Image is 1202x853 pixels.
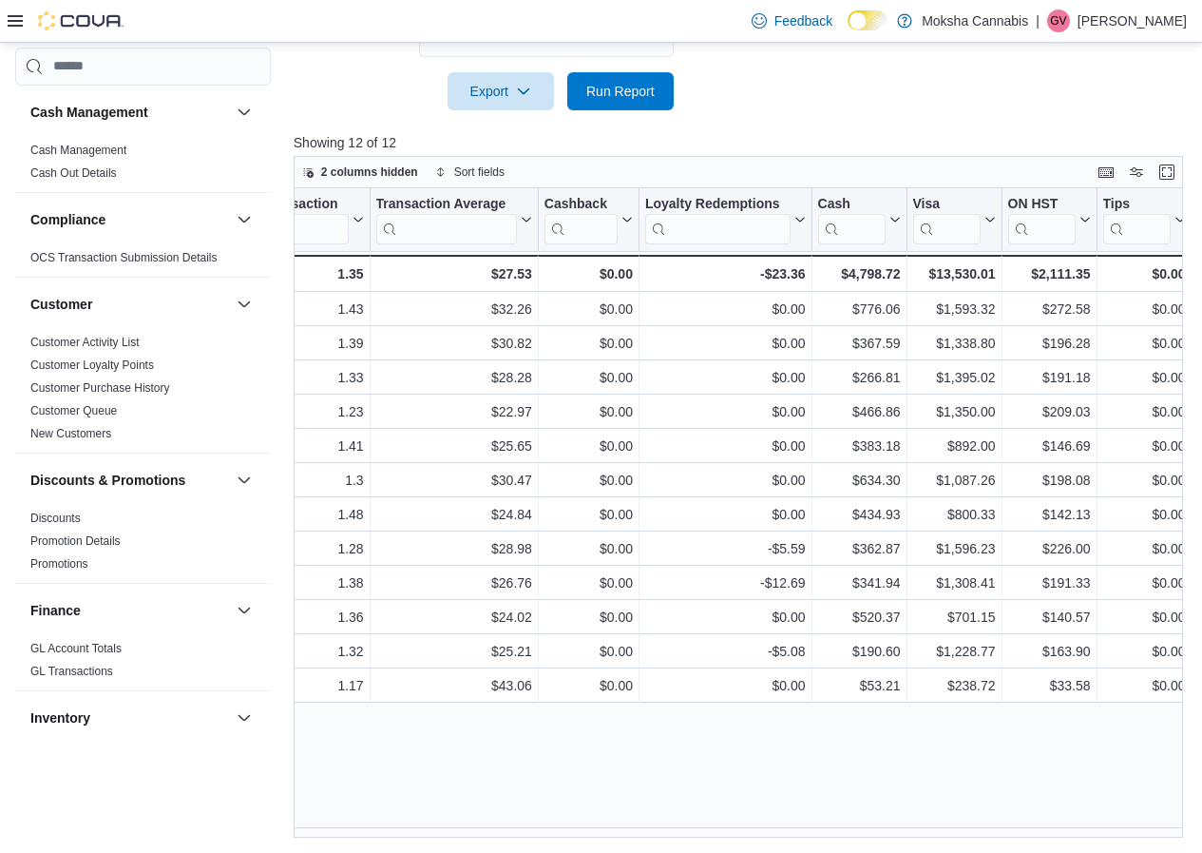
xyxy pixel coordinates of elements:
[922,10,1028,32] p: Moksha Cannabis
[30,335,140,350] span: Customer Activity List
[817,262,900,285] div: $4,798.72
[30,403,117,418] span: Customer Queue
[1102,262,1185,285] div: $0.00
[30,427,111,440] a: New Customers
[848,10,887,30] input: Dark Mode
[30,336,140,349] a: Customer Activity List
[15,139,271,192] div: Cash Management
[30,381,170,395] a: Customer Purchase History
[645,262,806,285] div: -$23.36
[744,2,840,40] a: Feedback
[30,210,229,229] button: Compliance
[30,664,113,679] span: GL Transactions
[30,251,218,264] a: OCS Transaction Submission Details
[30,250,218,265] span: OCS Transaction Submission Details
[30,426,111,441] span: New Customers
[30,601,229,620] button: Finance
[30,708,90,727] h3: Inventory
[1125,161,1148,184] button: Display options
[15,507,271,583] div: Discounts & Promotions
[375,262,531,285] div: $27.53
[294,133,1192,152] p: Showing 12 of 12
[15,637,271,690] div: Finance
[30,210,105,229] h3: Compliance
[448,72,554,110] button: Export
[30,359,154,372] a: Customer Loyalty Points
[1047,10,1070,32] div: Gunjan Verma
[30,143,126,158] span: Cash Management
[233,208,256,231] button: Compliance
[428,161,512,184] button: Sort fields
[30,165,117,181] span: Cash Out Details
[30,533,121,549] span: Promotion Details
[544,262,633,285] div: $0.00
[30,512,81,525] a: Discounts
[30,642,122,655] a: GL Account Totals
[38,11,124,30] img: Cova
[30,641,122,656] span: GL Account Totals
[15,246,271,277] div: Compliance
[233,101,256,124] button: Cash Management
[30,166,117,180] a: Cash Out Details
[1007,262,1090,285] div: $2,111.35
[459,72,543,110] span: Export
[1036,10,1040,32] p: |
[233,707,256,729] button: Inventory
[321,165,418,180] span: 2 columns hidden
[30,708,229,727] button: Inventory
[30,380,170,396] span: Customer Purchase History
[30,103,229,122] button: Cash Management
[30,295,229,314] button: Customer
[1155,161,1178,184] button: Enter fullscreen
[15,331,271,453] div: Customer
[30,103,148,122] h3: Cash Management
[1050,10,1066,32] span: GV
[30,471,229,490] button: Discounts & Promotions
[30,556,88,572] span: Promotions
[30,404,117,417] a: Customer Queue
[30,557,88,571] a: Promotions
[233,293,256,316] button: Customer
[30,601,81,620] h3: Finance
[30,471,185,490] h3: Discounts & Promotions
[30,144,126,157] a: Cash Management
[295,161,426,184] button: 2 columns hidden
[30,511,81,526] span: Discounts
[30,534,121,548] a: Promotion Details
[233,599,256,622] button: Finance
[212,262,363,285] div: 1.35
[233,469,256,492] button: Discounts & Promotions
[774,11,832,30] span: Feedback
[30,358,154,373] span: Customer Loyalty Points
[454,165,505,180] span: Sort fields
[848,30,849,31] span: Dark Mode
[912,262,995,285] div: $13,530.01
[30,665,113,678] a: GL Transactions
[1078,10,1187,32] p: [PERSON_NAME]
[567,72,674,110] button: Run Report
[586,82,655,101] span: Run Report
[30,295,92,314] h3: Customer
[1095,161,1117,184] button: Keyboard shortcuts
